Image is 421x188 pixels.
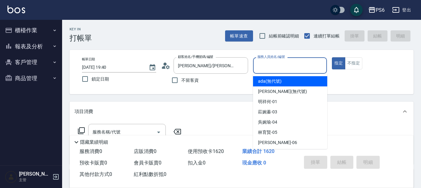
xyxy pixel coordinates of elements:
span: 業績合計 1620 [242,148,274,154]
button: save [350,4,363,16]
h2: Key In [70,27,92,31]
span: 鎖定日期 [92,76,109,82]
span: ada (無代號) [258,78,282,85]
button: PS6 [366,4,387,16]
span: 店販消費 0 [134,148,156,154]
span: 紅利點數折抵 0 [134,171,166,177]
h3: 打帳單 [70,34,92,42]
button: 帳單速查 [225,30,253,42]
button: 客戶管理 [2,54,60,70]
div: PS6 [376,6,385,14]
label: 服務人員姓名/編號 [257,55,285,59]
h5: [PERSON_NAME] [19,171,51,177]
button: Open [154,127,164,137]
label: 顧客姓名/手機號碼/編號 [178,55,213,59]
span: 會員卡販賣 0 [134,160,161,166]
label: 帳單日期 [82,57,95,62]
button: 櫃檯作業 [2,22,60,38]
div: 項目消費 [70,102,414,121]
input: YYYY/MM/DD hh:mm [82,62,143,72]
button: 商品管理 [2,70,60,86]
span: 扣入金 0 [188,160,206,166]
p: 項目消費 [75,108,93,115]
span: 服務消費 0 [79,148,102,154]
p: 主管 [19,177,51,183]
span: 預收卡販賣 0 [79,160,107,166]
button: 報表及分析 [2,38,60,55]
img: Logo [7,6,25,13]
span: 連續打單結帳 [314,33,340,39]
span: 現金應收 0 [242,160,266,166]
button: 登出 [390,4,414,16]
span: 吳婉瑜 -04 [258,119,277,125]
span: 使用預收卡 1620 [188,148,224,154]
button: 指定 [332,57,345,69]
p: 隱藏業績明細 [80,139,108,146]
span: 莊婉蓁 -03 [258,109,277,115]
img: Person [5,171,17,183]
span: 不留客資 [181,77,199,84]
span: 其他付款方式 0 [79,171,112,177]
span: [PERSON_NAME] -06 [258,139,297,146]
span: 林育賢 -05 [258,129,277,136]
button: 不指定 [345,57,362,69]
span: 結帳前確認明細 [269,33,299,39]
button: Choose date, selected date is 2025-10-07 [145,60,160,75]
span: 明祥何 -01 [258,98,277,105]
span: [PERSON_NAME] (無代號) [258,88,307,95]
